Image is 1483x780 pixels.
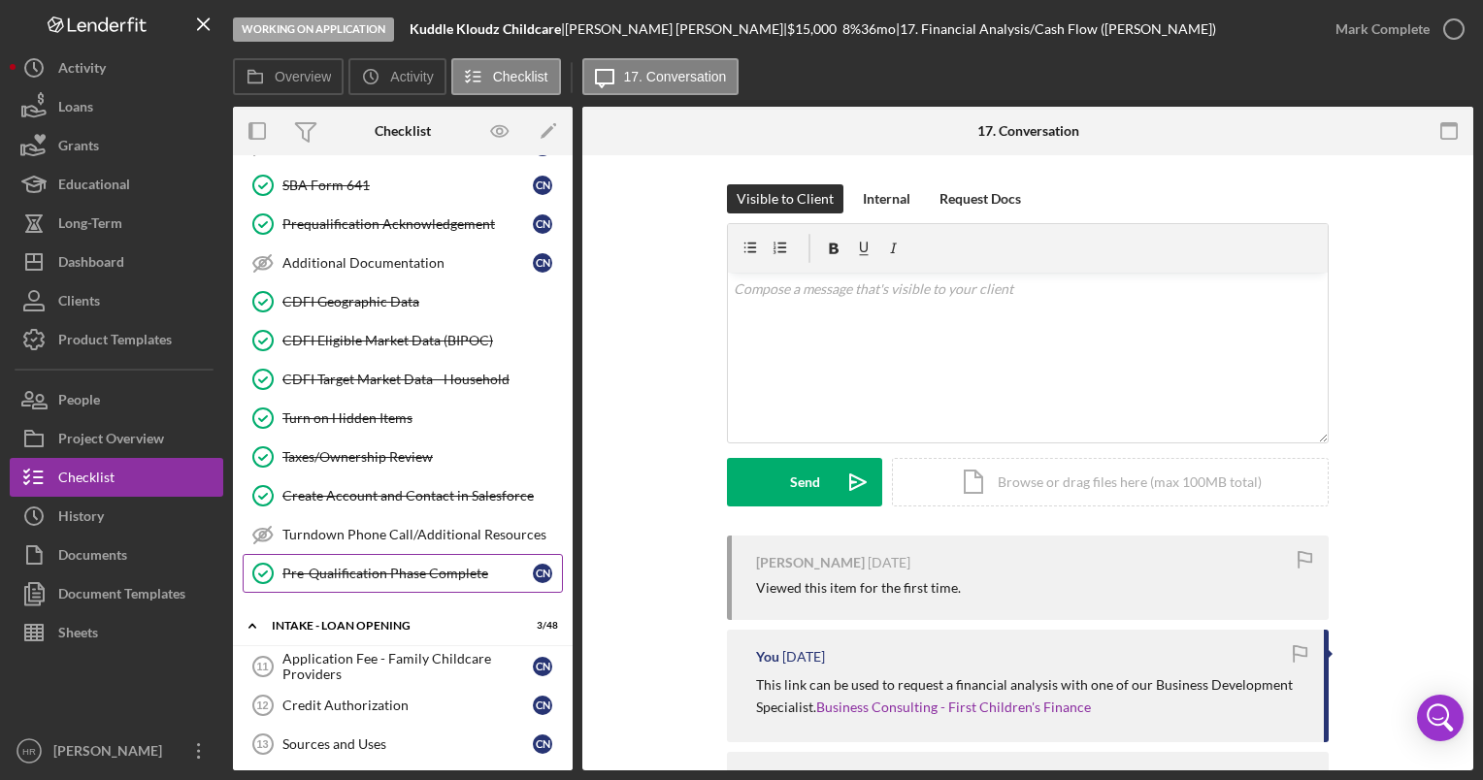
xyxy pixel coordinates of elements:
[565,21,787,37] div: [PERSON_NAME] [PERSON_NAME] |
[282,527,562,542] div: Turndown Phone Call/Additional Resources
[390,69,433,84] label: Activity
[233,17,394,42] div: Working on Application
[243,205,563,244] a: Prequalification AcknowledgementCN
[756,555,865,570] div: [PERSON_NAME]
[410,20,561,37] b: Kuddle Kloudz Childcare
[282,216,533,232] div: Prequalification Acknowledgement
[451,58,561,95] button: Checklist
[275,69,331,84] label: Overview
[282,410,562,426] div: Turn on Hidden Items
[243,321,563,360] a: CDFI Eligible Market Data (BIPOC)
[58,49,106,92] div: Activity
[10,87,223,126] button: Loans
[853,184,920,213] button: Internal
[282,488,562,504] div: Create Account and Contact in Salesforce
[49,731,175,775] div: [PERSON_NAME]
[272,620,510,632] div: INTAKE - LOAN OPENING
[282,449,562,465] div: Taxes/Ownership Review
[533,657,552,676] div: C N
[582,58,740,95] button: 17. Conversation
[896,21,1216,37] div: | 17. Financial Analysis/Cash Flow ([PERSON_NAME])
[787,20,837,37] span: $15,000
[624,69,727,84] label: 17. Conversation
[58,536,127,579] div: Documents
[243,476,563,515] a: Create Account and Contact in Salesforce
[10,536,223,574] button: Documents
[243,166,563,205] a: SBA Form 641CN
[756,649,779,665] div: You
[10,731,223,770] button: HR[PERSON_NAME]
[10,380,223,419] button: People
[256,738,268,750] tspan: 13
[756,674,1304,718] p: This link can be used to request a financial analysis with one of our Business Development Specia...
[10,613,223,652] button: Sheets
[243,360,563,399] a: CDFI Target Market Data - Household
[58,204,122,247] div: Long-Term
[58,419,164,463] div: Project Overview
[10,243,223,281] button: Dashboard
[977,123,1079,139] div: 17. Conversation
[533,564,552,583] div: C N
[790,458,820,506] div: Send
[10,320,223,359] button: Product Templates
[58,320,172,364] div: Product Templates
[58,380,100,424] div: People
[22,746,36,757] text: HR
[10,281,223,320] button: Clients
[10,204,223,243] button: Long-Term
[243,647,563,686] a: 11Application Fee - Family Childcare ProvidersCN
[1417,695,1464,741] div: Open Intercom Messenger
[58,458,115,502] div: Checklist
[533,176,552,195] div: C N
[58,165,130,209] div: Educational
[816,699,1091,715] a: Business Consulting - First Children's Finance
[58,497,104,540] div: History
[10,419,223,458] a: Project Overview
[243,282,563,321] a: CDFI Geographic Data
[282,333,562,348] div: CDFI Eligible Market Data (BIPOC)
[10,497,223,536] button: History
[10,458,223,497] button: Checklist
[243,244,563,282] a: Additional DocumentationCN
[533,696,552,715] div: C N
[1316,10,1473,49] button: Mark Complete
[10,49,223,87] button: Activity
[756,580,961,596] div: Viewed this item for the first time.
[737,184,834,213] div: Visible to Client
[282,255,533,271] div: Additional Documentation
[243,399,563,438] a: Turn on Hidden Items
[1335,10,1430,49] div: Mark Complete
[10,126,223,165] button: Grants
[348,58,445,95] button: Activity
[58,281,100,325] div: Clients
[375,123,431,139] div: Checklist
[243,554,563,593] a: Pre-Qualification Phase CompleteCN
[727,184,843,213] button: Visible to Client
[282,736,533,752] div: Sources and Uses
[282,651,533,682] div: Application Fee - Family Childcare Providers
[727,458,882,506] button: Send
[58,126,99,170] div: Grants
[493,69,548,84] label: Checklist
[533,734,552,754] div: C N
[58,613,98,657] div: Sheets
[243,725,563,764] a: 13Sources and UsesCN
[533,214,552,234] div: C N
[523,620,558,632] div: 3 / 48
[861,21,896,37] div: 36 mo
[10,574,223,613] button: Document Templates
[282,372,562,387] div: CDFI Target Market Data - Household
[256,661,268,672] tspan: 11
[782,649,825,665] time: 2025-08-29 16:14
[10,165,223,204] button: Educational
